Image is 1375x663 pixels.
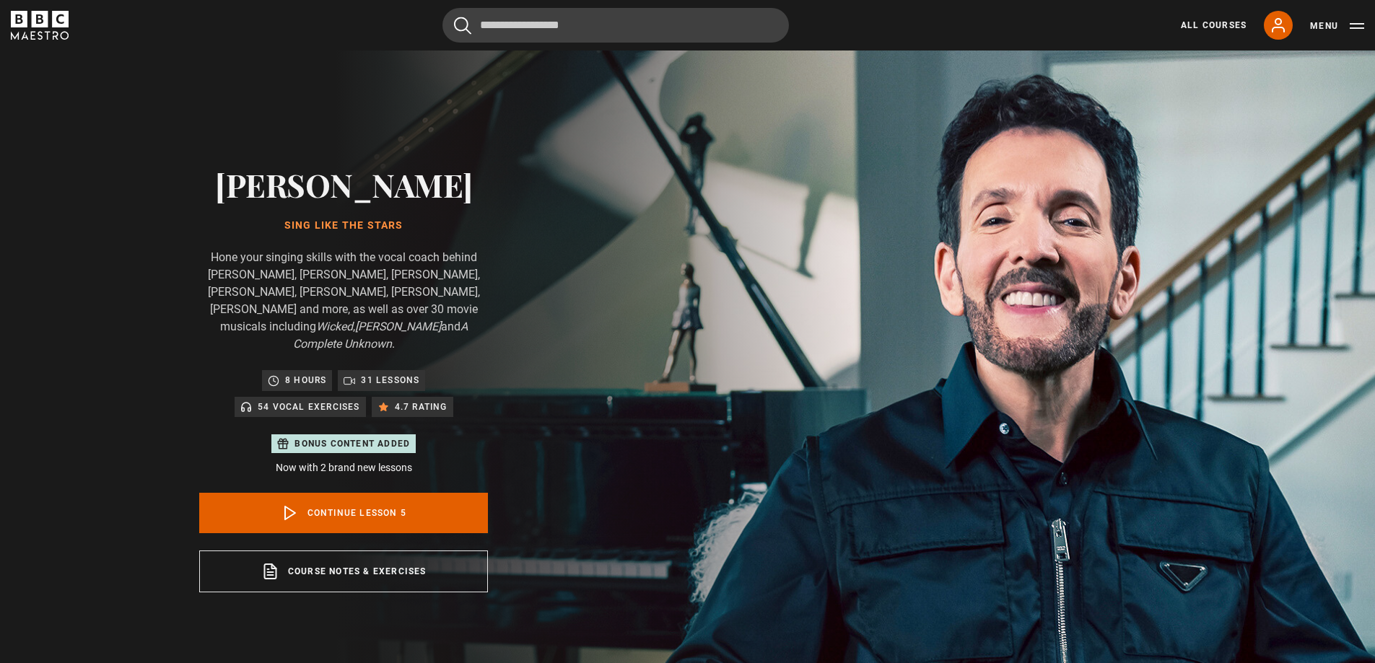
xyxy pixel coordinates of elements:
[361,373,419,387] p: 31 lessons
[355,320,441,333] i: [PERSON_NAME]
[1181,19,1247,32] a: All Courses
[395,400,448,414] p: 4.7 rating
[285,373,326,387] p: 8 hours
[199,460,488,475] p: Now with 2 brand new lessons
[316,320,353,333] i: Wicked
[454,17,471,35] button: Submit the search query
[1310,19,1364,33] button: Toggle navigation
[294,437,410,450] p: Bonus content added
[199,493,488,533] a: Continue lesson 5
[11,11,69,40] svg: BBC Maestro
[199,550,488,592] a: Course notes & exercises
[258,400,360,414] p: 54 Vocal Exercises
[199,249,488,353] p: Hone your singing skills with the vocal coach behind [PERSON_NAME], [PERSON_NAME], [PERSON_NAME],...
[293,320,468,351] i: A Complete Unknown
[199,166,488,203] h2: [PERSON_NAME]
[199,220,488,232] h1: Sing Like the Stars
[442,8,789,43] input: Search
